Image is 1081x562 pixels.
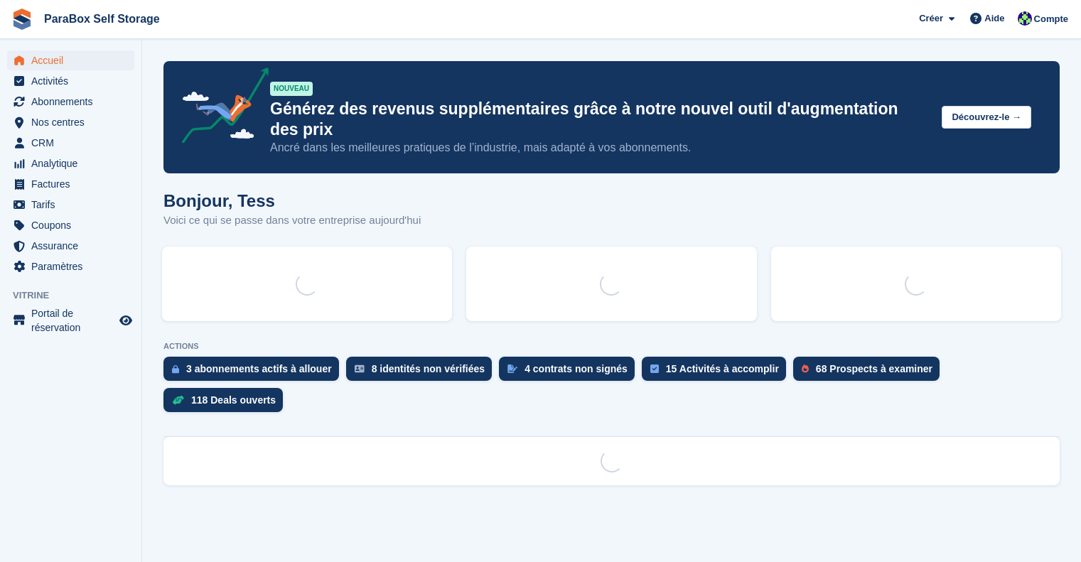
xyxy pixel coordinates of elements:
[919,11,943,26] span: Créer
[31,71,117,91] span: Activités
[31,112,117,132] span: Nos centres
[372,363,485,374] div: 8 identités non vérifiées
[270,99,930,140] p: Générez des revenus supplémentaires grâce à notre nouvel outil d'augmentation des prix
[7,133,134,153] a: menu
[163,388,290,419] a: 118 Deals ouverts
[1034,12,1068,26] span: Compte
[1018,11,1032,26] img: Tess Bédat
[13,288,141,303] span: Vitrine
[163,357,346,388] a: 3 abonnements actifs à allouer
[942,106,1031,129] button: Découvrez-le →
[642,357,793,388] a: 15 Activités à accomplir
[7,71,134,91] a: menu
[270,82,313,96] div: NOUVEAU
[163,212,421,229] p: Voici ce qui se passe dans votre entreprise aujourd'hui
[7,112,134,132] a: menu
[650,364,659,373] img: task-75834270c22a3079a89374b754ae025e5fb1db73e45f91037f5363f120a921f8.svg
[7,50,134,70] a: menu
[163,342,1060,351] p: ACTIONS
[31,133,117,153] span: CRM
[525,363,628,374] div: 4 contrats non signés
[7,236,134,256] a: menu
[666,363,779,374] div: 15 Activités à accomplir
[499,357,642,388] a: 4 contrats non signés
[7,256,134,276] a: menu
[31,256,117,276] span: Paramètres
[31,215,117,235] span: Coupons
[186,363,332,374] div: 3 abonnements actifs à allouer
[31,153,117,173] span: Analytique
[31,236,117,256] span: Assurance
[816,363,932,374] div: 68 Prospects à examiner
[38,7,166,31] a: ParaBox Self Storage
[7,215,134,235] a: menu
[793,357,947,388] a: 68 Prospects à examiner
[170,67,269,148] img: price-adjustments-announcement-icon-8257ccfd72463d97f412b2fc003d46551f7dbcb40ab6d574587a9cd5c0d94...
[270,140,930,156] p: Ancré dans les meilleures pratiques de l’industrie, mais adapté à vos abonnements.
[346,357,500,388] a: 8 identités non vérifiées
[7,306,134,335] a: menu
[7,92,134,112] a: menu
[802,364,809,373] img: prospect-51fa495bee0391a8d652442698ab0144808aea92771e9ea1ae160a38d050c398.svg
[191,394,276,406] div: 118 Deals ouverts
[7,153,134,173] a: menu
[31,195,117,215] span: Tarifs
[7,195,134,215] a: menu
[11,9,33,30] img: stora-icon-8386f47178a22dfd0bd8f6a31ec36ba5ce8667c1dd55bd0f319d3a0aa187defe.svg
[507,364,517,373] img: contract_signature_icon-13c848040528278c33f63329250d36e43548de30e8caae1d1a13099fd9432cc5.svg
[31,306,117,335] span: Portail de réservation
[355,364,365,373] img: verify_identity-adf6edd0f0f0b5bbfe63781bf79b02c33cf7c696d77639b501bdc392416b5a36.svg
[31,92,117,112] span: Abonnements
[31,174,117,194] span: Factures
[117,312,134,329] a: Boutique d'aperçu
[172,395,184,405] img: deal-1b604bf984904fb50ccaf53a9ad4b4a5d6e5aea283cecdc64d6e3604feb123c2.svg
[31,50,117,70] span: Accueil
[7,174,134,194] a: menu
[172,364,179,374] img: active_subscription_to_allocate_icon-d502201f5373d7db506a760aba3b589e785aa758c864c3986d89f69b8ff3...
[984,11,1004,26] span: Aide
[163,191,421,210] h1: Bonjour, Tess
